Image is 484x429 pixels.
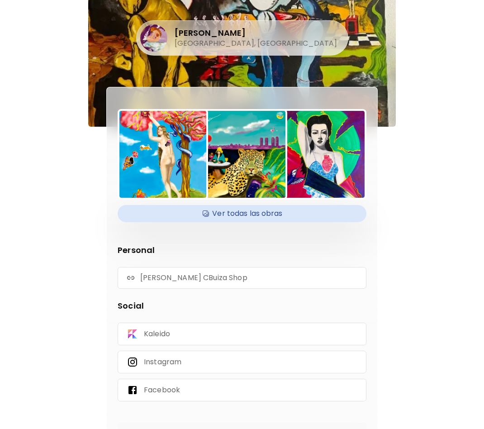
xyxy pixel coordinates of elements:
[127,274,134,281] img: link
[140,273,247,283] p: [PERSON_NAME] CBuiza Shop
[140,24,337,52] div: [PERSON_NAME][GEOGRAPHIC_DATA], [GEOGRAPHIC_DATA]
[175,38,337,48] h5: [GEOGRAPHIC_DATA], [GEOGRAPHIC_DATA]
[123,207,361,220] h4: Ver todas las obras
[144,385,180,395] p: Facebook
[118,205,366,222] div: AvailableVer todas las obras
[118,300,366,312] p: Social
[127,329,138,339] img: Kaleido
[201,207,210,220] img: Available
[278,111,365,198] img: https://cdn.kaleido.art/CDN/Artwork/152021/Thumbnail/medium.webp?updated=678570
[144,329,170,339] p: Kaleido
[144,357,181,367] p: Instagram
[199,111,285,198] img: https://cdn.kaleido.art/CDN/Artwork/152017/Thumbnail/medium.webp?updated=678554
[119,111,206,198] img: https://cdn.kaleido.art/CDN/Artwork/151989/Thumbnail/large.webp?updated=678439
[118,244,366,256] p: Personal
[118,267,366,289] div: link[PERSON_NAME] CBuiza Shop
[175,28,337,38] h4: [PERSON_NAME]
